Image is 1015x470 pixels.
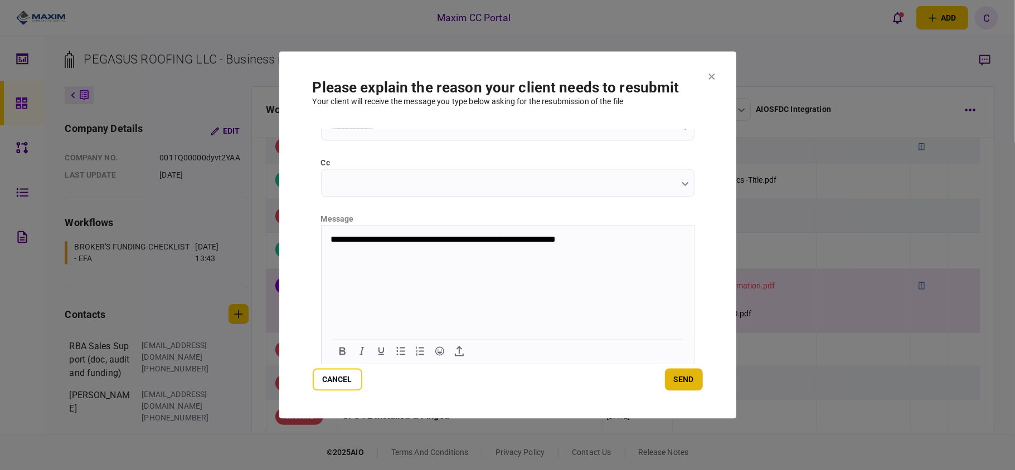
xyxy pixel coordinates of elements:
[430,344,449,359] button: Emojis
[372,344,391,359] button: Underline
[322,226,694,337] iframe: Rich Text Area
[333,344,352,359] button: Bold
[391,344,410,359] button: Bullet list
[411,344,430,359] button: Numbered list
[352,344,371,359] button: Italic
[313,369,362,391] button: Cancel
[321,169,695,197] input: cc
[313,96,703,108] div: Your client will receive the message you type below asking for the resubmission of the file
[313,80,703,96] h1: Please explain the reason your client needs to resubmit
[321,214,695,226] div: message
[665,369,703,391] button: send
[321,158,695,169] label: cc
